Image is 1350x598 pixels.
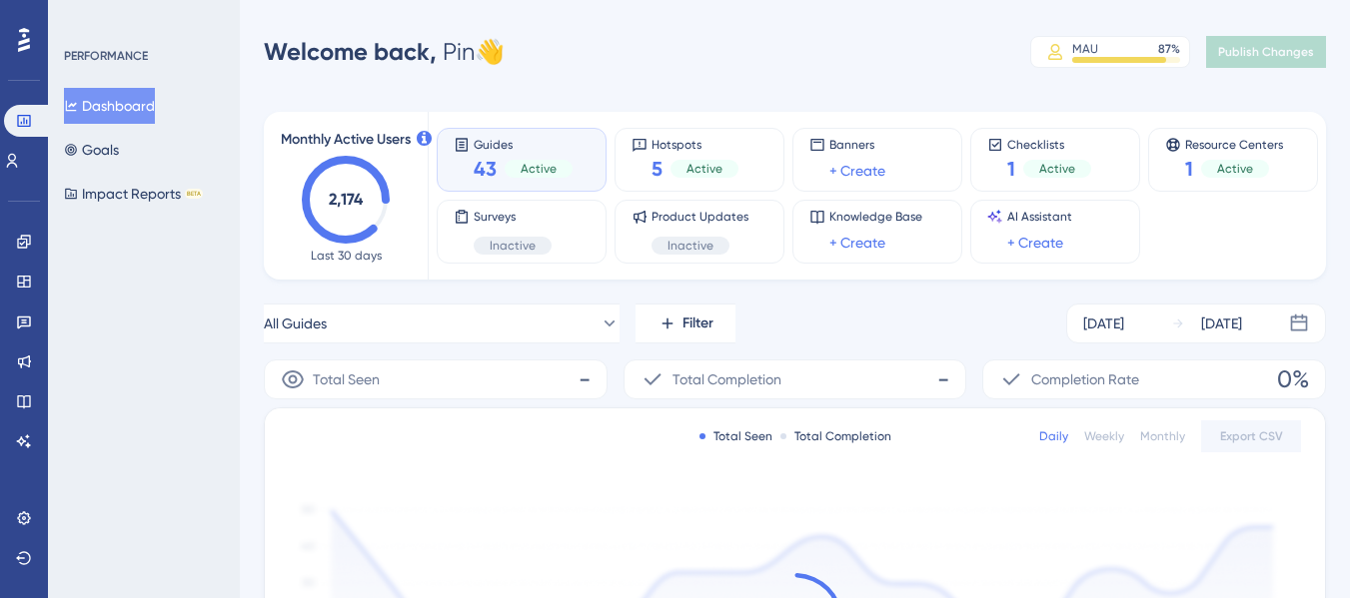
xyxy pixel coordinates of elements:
span: 1 [1007,155,1015,183]
button: Goals [64,132,119,168]
span: Banners [829,137,885,153]
a: + Create [829,231,885,255]
button: Export CSV [1201,420,1301,452]
div: MAU [1072,41,1098,57]
button: Publish Changes [1206,36,1326,68]
span: Surveys [474,209,552,225]
span: Active [1217,161,1253,177]
span: 43 [474,155,497,183]
span: Publish Changes [1218,44,1314,60]
span: Active [521,161,557,177]
button: All Guides [264,303,620,343]
span: Monthly Active Users [281,128,411,152]
span: 5 [652,155,663,183]
button: Impact ReportsBETA [64,176,203,212]
span: Inactive [490,238,536,254]
span: Resource Centers [1185,137,1283,151]
div: Weekly [1084,428,1124,444]
div: BETA [185,189,203,199]
span: Welcome back, [264,37,437,66]
span: Filter [682,311,713,335]
span: Last 30 days [311,248,382,264]
span: Checklists [1007,137,1091,151]
span: Total Completion [673,367,781,391]
div: PERFORMANCE [64,48,148,64]
span: 0% [1277,363,1309,395]
a: + Create [1007,231,1063,255]
span: Total Seen [313,367,380,391]
span: Hotspots [652,137,738,151]
span: Guides [474,137,573,151]
button: Filter [636,303,735,343]
span: - [937,363,949,395]
span: All Guides [264,311,327,335]
div: Total Completion [780,428,891,444]
span: Active [686,161,722,177]
span: Active [1039,161,1075,177]
span: Inactive [668,238,713,254]
span: 1 [1185,155,1193,183]
span: Export CSV [1220,428,1283,444]
span: AI Assistant [1007,209,1072,225]
span: Completion Rate [1031,367,1139,391]
span: Knowledge Base [829,209,922,225]
div: Daily [1039,428,1068,444]
div: Total Seen [699,428,772,444]
a: + Create [829,159,885,183]
div: Monthly [1140,428,1185,444]
span: Product Updates [652,209,748,225]
div: [DATE] [1201,311,1242,335]
button: Dashboard [64,88,155,124]
div: 87 % [1158,41,1180,57]
span: - [579,363,591,395]
text: 2,174 [329,190,364,209]
div: Pin 👋 [264,36,505,68]
div: [DATE] [1083,311,1124,335]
